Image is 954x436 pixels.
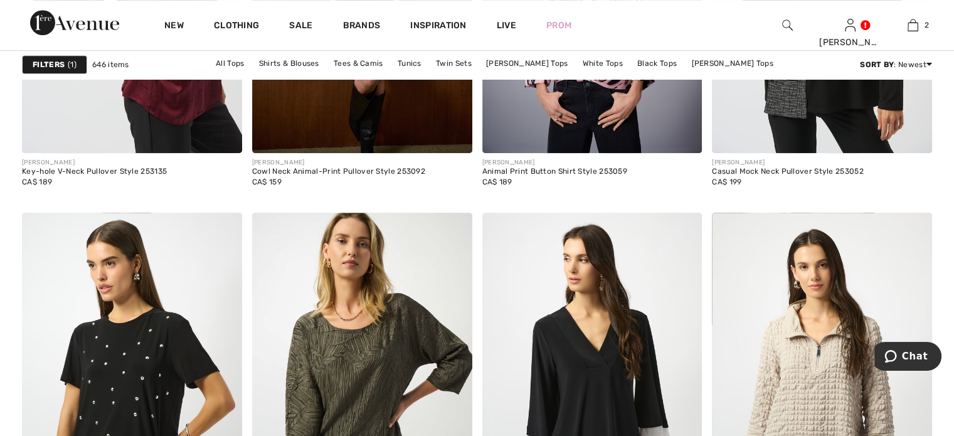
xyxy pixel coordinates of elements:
[882,18,943,33] a: 2
[712,158,863,167] div: [PERSON_NAME]
[712,167,863,176] div: Casual Mock Neck Pullover Style 253052
[33,59,65,70] strong: Filters
[685,55,779,72] a: [PERSON_NAME] Tops
[546,19,571,32] a: Prom
[327,55,390,72] a: Tees & Camis
[22,178,52,186] span: CA$ 189
[22,167,167,176] div: Key-hole V-Neck Pullover Style 253135
[874,342,941,373] iframe: Opens a widget where you can chat to one of our agents
[253,55,326,72] a: Shirts & Blouses
[214,20,259,33] a: Clothing
[68,59,77,70] span: 1
[289,20,312,33] a: Sale
[631,55,683,72] a: Black Tops
[712,178,741,186] span: CA$ 199
[22,158,167,167] div: [PERSON_NAME]
[252,167,425,176] div: Cowl Neck Animal-Print Pullover Style 253092
[782,18,793,33] img: search the website
[482,178,512,186] span: CA$ 189
[860,60,894,69] strong: Sort By
[576,55,629,72] a: White Tops
[482,167,627,176] div: Animal Print Button Shirt Style 253059
[209,55,250,72] a: All Tops
[92,59,129,70] span: 646 items
[252,178,282,186] span: CA$ 159
[845,19,856,31] a: Sign In
[908,18,918,33] img: My Bag
[391,55,428,72] a: Tunics
[925,19,929,31] span: 2
[819,36,881,49] div: [PERSON_NAME]
[218,129,229,140] img: plus_v2.svg
[497,19,516,32] a: Live
[164,20,184,33] a: New
[343,20,381,33] a: Brands
[30,10,119,35] img: 1ère Avenue
[410,20,466,33] span: Inspiration
[480,55,574,72] a: [PERSON_NAME] Tops
[430,55,478,72] a: Twin Sets
[845,18,856,33] img: My Info
[482,158,627,167] div: [PERSON_NAME]
[860,59,932,70] div: : Newest
[252,158,425,167] div: [PERSON_NAME]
